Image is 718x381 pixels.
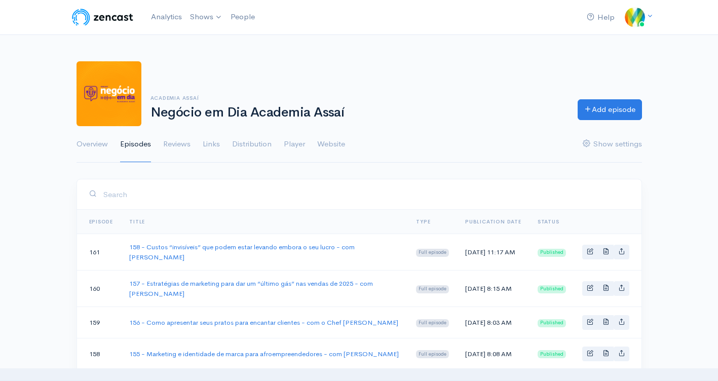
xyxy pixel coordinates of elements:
a: Episode [89,218,114,225]
a: Player [284,126,305,163]
a: Analytics [147,6,186,28]
a: Episodes [120,126,151,163]
td: 159 [77,307,122,338]
a: 157 - Estratégias de marketing para dar um “último gás” nas vendas de 2025 - com [PERSON_NAME] [129,279,373,298]
div: Basic example [582,347,629,361]
div: Basic example [582,315,629,330]
td: [DATE] 11:17 AM [457,234,530,271]
a: Website [317,126,345,163]
img: ZenCast Logo [70,7,135,27]
h6: Academia Assaí [150,95,565,101]
a: Publication date [465,218,521,225]
span: Full episode [416,249,449,257]
td: [DATE] 8:15 AM [457,271,530,307]
div: Basic example [582,245,629,259]
td: 158 [77,338,122,369]
td: 161 [77,234,122,271]
td: [DATE] 8:03 AM [457,307,530,338]
a: 155 - Marketing e identidade de marca para afroempreendedores - com [PERSON_NAME] [129,350,399,358]
a: Title [129,218,145,225]
div: Basic example [582,281,629,296]
h1: Negócio em Dia Academia Assaí [150,105,565,120]
span: Published [538,285,566,293]
span: Full episode [416,319,449,327]
a: Add episode [578,99,642,120]
span: Full episode [416,350,449,358]
a: Help [583,7,619,28]
a: Overview [77,126,108,163]
input: Search [103,184,629,205]
span: Published [538,249,566,257]
a: Distribution [232,126,272,163]
a: People [226,6,259,28]
a: Shows [186,6,226,28]
span: Published [538,319,566,327]
a: 158 - Custos “invisíveis” que podem estar levando embora o seu lucro - com [PERSON_NAME] [129,243,355,261]
img: ... [625,7,645,27]
span: Published [538,350,566,358]
a: Reviews [163,126,191,163]
span: Status [538,218,559,225]
a: Show settings [583,126,642,163]
span: Full episode [416,285,449,293]
td: 160 [77,271,122,307]
a: Type [416,218,430,225]
td: [DATE] 8:08 AM [457,338,530,369]
a: 156 - Como apresentar seus pratos para encantar clientes - com o Chef [PERSON_NAME] [129,318,398,327]
a: Links [203,126,220,163]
